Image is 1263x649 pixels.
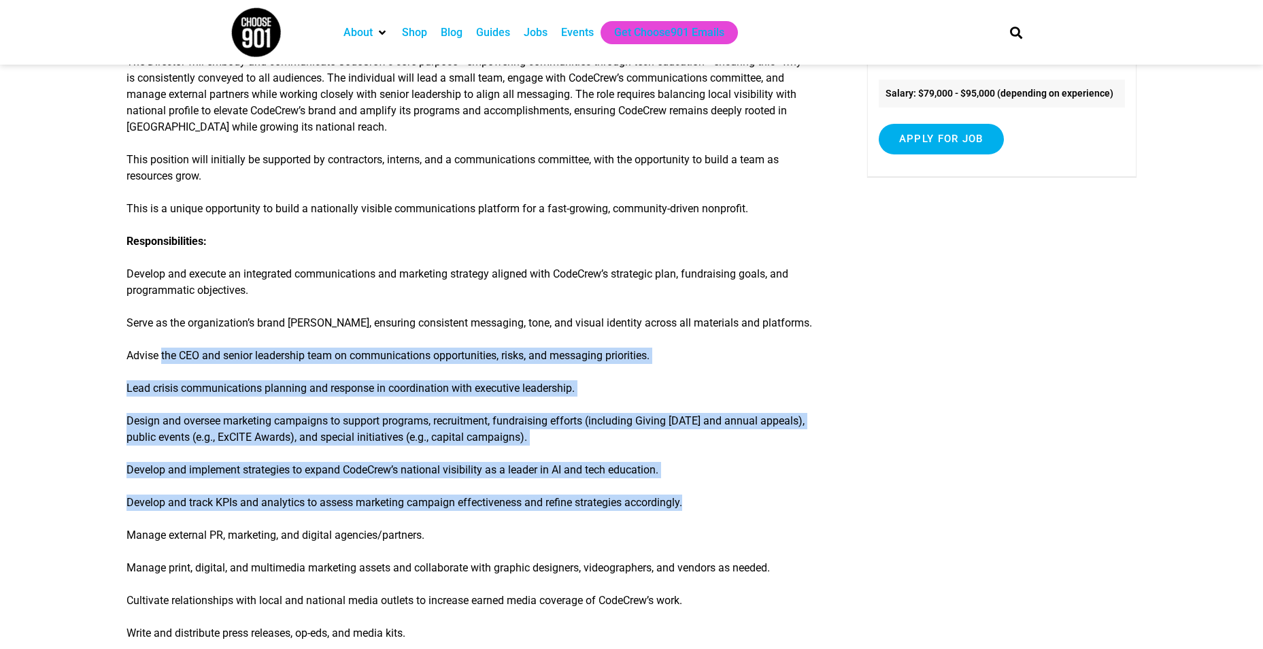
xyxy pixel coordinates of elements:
a: Guides [476,24,510,41]
p: This position will initially be supported by contractors, interns, and a communications committee... [127,152,817,184]
p: The Director will embody and communicate CodeCrew’s core purpose—empowering communities through t... [127,54,817,135]
div: Search [1005,21,1027,44]
li: Salary: $79,000 - $95,000 (depending on experience) [879,80,1125,107]
p: This is a unique opportunity to build a nationally visible communications platform for a fast-gro... [127,201,817,217]
p: Serve as the organization’s brand [PERSON_NAME], ensuring consistent messaging, tone, and visual ... [127,315,817,331]
input: Apply for job [879,124,1004,154]
p: Develop and implement strategies to expand CodeCrew’s national visibility as a leader in AI and t... [127,462,817,478]
p: Manage print, digital, and multimedia marketing assets and collaborate with graphic designers, vi... [127,560,817,576]
p: Develop and execute an integrated communications and marketing strategy aligned with CodeCrew’s s... [127,233,817,299]
a: Shop [402,24,427,41]
a: Blog [441,24,462,41]
p: Develop and track KPIs and analytics to assess marketing campaign effectiveness and refine strate... [127,495,817,511]
a: Jobs [524,24,548,41]
p: Advise the CEO and senior leadership team on communications opportunities, risks, and messaging p... [127,348,817,364]
p: Manage external PR, marketing, and digital agencies/partners. [127,527,817,544]
p: Cultivate relationships with local and national media outlets to increase earned media coverage o... [127,593,817,609]
div: About [337,21,395,44]
a: Events [561,24,594,41]
strong: Responsibilities: [127,235,207,248]
a: About [343,24,373,41]
nav: Main nav [337,21,987,44]
a: Get Choose901 Emails [614,24,724,41]
p: Lead crisis communications planning and response in coordination with executive leadership. [127,380,817,397]
p: Design and oversee marketing campaigns to support programs, recruitment, fundraising efforts (inc... [127,413,817,446]
p: Write and distribute press releases, op-eds, and media kits. [127,625,817,642]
